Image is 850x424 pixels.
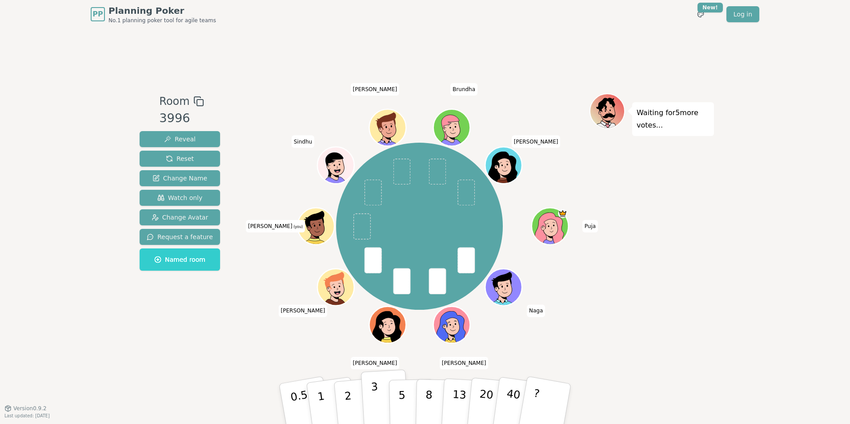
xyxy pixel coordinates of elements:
[108,4,216,17] span: Planning Poker
[512,136,561,148] span: Click to change your name
[298,209,333,244] button: Click to change your avatar
[147,232,213,241] span: Request a feature
[351,83,400,96] span: Click to change your name
[558,209,567,218] span: Puja is the host
[140,229,220,245] button: Request a feature
[140,209,220,225] button: Change Avatar
[140,151,220,167] button: Reset
[140,170,220,186] button: Change Name
[166,154,194,163] span: Reset
[159,109,204,128] div: 3996
[637,107,710,132] p: Waiting for 5 more votes...
[527,304,545,317] span: Click to change your name
[279,304,328,317] span: Click to change your name
[351,357,400,369] span: Click to change your name
[152,174,207,183] span: Change Name
[440,357,489,369] span: Click to change your name
[159,93,189,109] span: Room
[246,220,305,232] span: Click to change your name
[698,3,723,12] div: New!
[154,255,205,264] span: Named room
[13,405,47,412] span: Version 0.9.2
[140,190,220,206] button: Watch only
[92,9,103,20] span: PP
[108,17,216,24] span: No.1 planning poker tool for agile teams
[293,225,303,229] span: (you)
[91,4,216,24] a: PPPlanning PokerNo.1 planning poker tool for agile teams
[157,193,203,202] span: Watch only
[292,136,314,148] span: Click to change your name
[140,248,220,271] button: Named room
[693,6,709,22] button: New!
[450,83,477,96] span: Click to change your name
[164,135,196,144] span: Reveal
[140,131,220,147] button: Reveal
[4,405,47,412] button: Version0.9.2
[4,413,50,418] span: Last updated: [DATE]
[726,6,759,22] a: Log in
[582,220,598,232] span: Click to change your name
[152,213,208,222] span: Change Avatar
